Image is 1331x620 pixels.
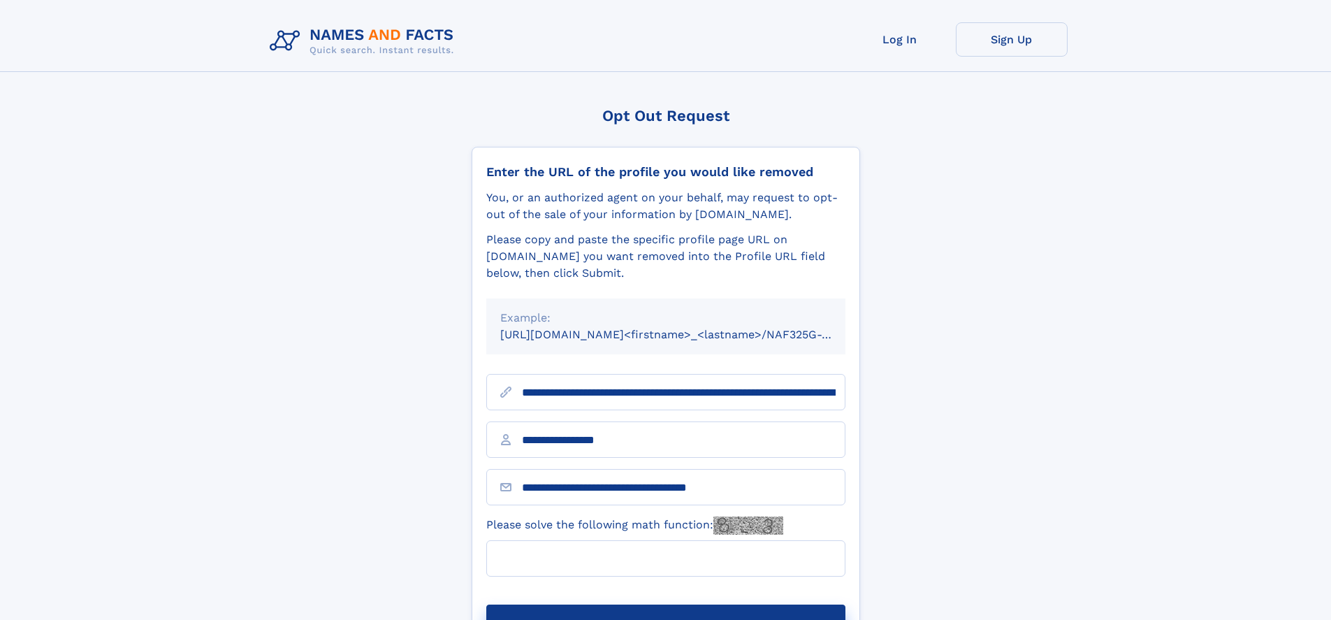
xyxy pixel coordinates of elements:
[500,328,872,341] small: [URL][DOMAIN_NAME]<firstname>_<lastname>/NAF325G-xxxxxxxx
[264,22,465,60] img: Logo Names and Facts
[844,22,956,57] a: Log In
[486,517,783,535] label: Please solve the following math function:
[486,189,845,223] div: You, or an authorized agent on your behalf, may request to opt-out of the sale of your informatio...
[486,231,845,282] div: Please copy and paste the specific profile page URL on [DOMAIN_NAME] you want removed into the Pr...
[956,22,1068,57] a: Sign Up
[500,310,831,326] div: Example:
[486,164,845,180] div: Enter the URL of the profile you would like removed
[472,107,860,124] div: Opt Out Request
